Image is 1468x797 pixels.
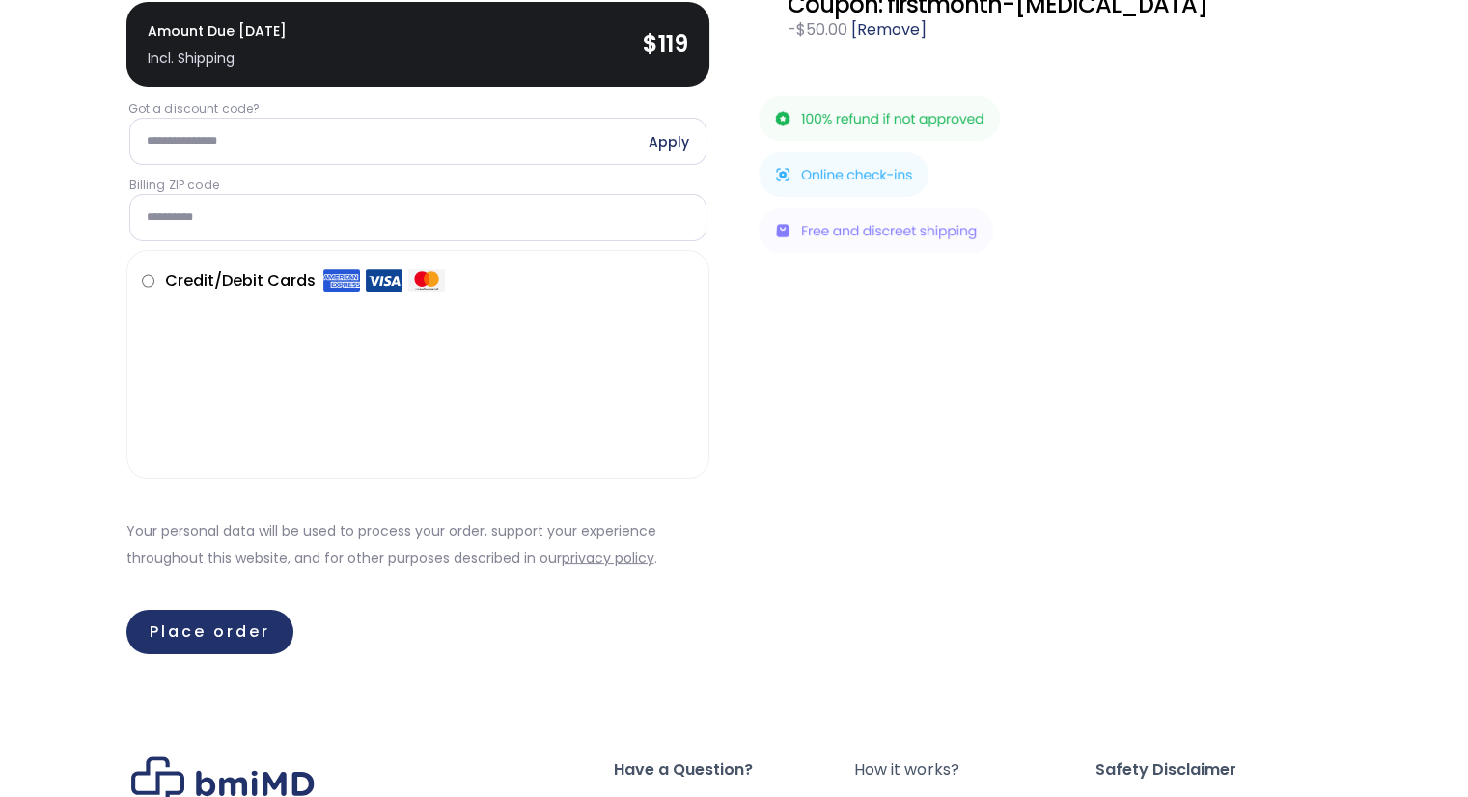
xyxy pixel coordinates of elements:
[759,152,928,197] img: Online check-ins
[138,292,691,437] iframe: Secure payment input frame
[796,18,806,41] span: $
[851,18,927,41] a: Remove firstmonth-sermorelin coupon
[148,44,287,71] div: Incl. Shipping
[126,517,710,571] p: Your personal data will be used to process your order, support your experience throughout this we...
[643,28,688,60] bdi: 119
[854,756,1095,783] a: How it works?
[126,610,293,654] button: Place order
[649,133,690,151] a: Apply
[614,756,855,783] span: Have a Question?
[759,96,1000,141] img: 100% refund if not approved
[129,177,707,194] label: Billing ZIP code
[366,268,402,293] img: Visa
[148,17,287,71] span: Amount Due [DATE]
[165,265,445,296] label: Credit/Debit Cards
[1095,756,1337,783] span: Safety Disclaimer
[323,268,360,293] img: Amex
[759,208,993,253] img: Free and discreet shipping
[408,268,445,293] img: Mastercard
[796,18,847,41] span: 50.00
[788,18,1313,41] div: -
[643,28,658,60] span: $
[128,100,708,118] label: Got a discount code?
[562,548,654,567] a: privacy policy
